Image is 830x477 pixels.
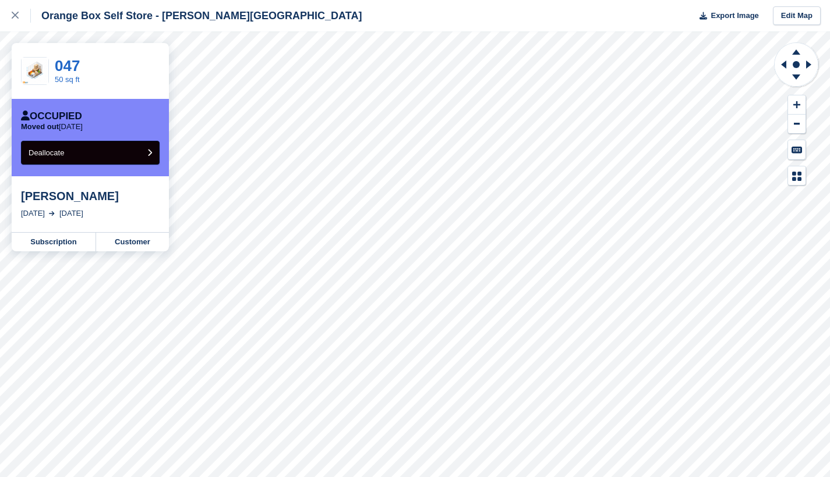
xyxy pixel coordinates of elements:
img: 50sqft.jpg [22,58,48,84]
a: 50 sq ft [55,75,80,84]
div: Occupied [21,111,82,122]
div: [DATE] [59,208,83,219]
div: Orange Box Self Store - [PERSON_NAME][GEOGRAPHIC_DATA] [31,9,362,23]
button: Zoom Out [788,115,806,134]
div: [PERSON_NAME] [21,189,160,203]
button: Zoom In [788,95,806,115]
img: arrow-right-light-icn-cde0832a797a2874e46488d9cf13f60e5c3a73dbe684e267c42b8395dfbc2abf.svg [49,211,55,216]
button: Map Legend [788,166,806,186]
a: Subscription [12,233,96,251]
button: Keyboard Shortcuts [788,140,806,159]
a: Customer [96,233,169,251]
span: Export Image [711,10,758,22]
a: 047 [55,57,80,74]
span: Moved out [21,122,59,131]
div: [DATE] [21,208,45,219]
button: Deallocate [21,141,160,165]
p: [DATE] [21,122,83,131]
span: Deallocate [29,148,64,157]
button: Export Image [693,6,759,26]
a: Edit Map [773,6,821,26]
